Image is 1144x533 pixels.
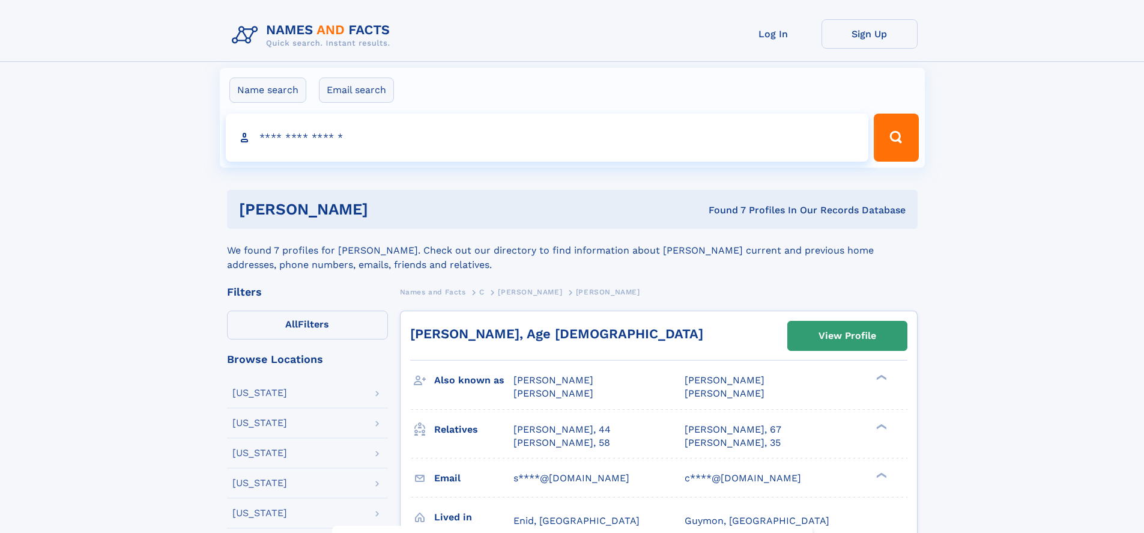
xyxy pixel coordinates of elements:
label: Email search [319,78,394,103]
div: We found 7 profiles for [PERSON_NAME]. Check out our directory to find information about [PERSON_... [227,229,918,272]
span: [PERSON_NAME] [513,374,593,386]
div: [US_STATE] [232,478,287,488]
a: Sign Up [822,19,918,49]
div: ❯ [873,374,888,382]
h3: Email [434,468,513,489]
div: Browse Locations [227,354,388,365]
label: Name search [229,78,306,103]
div: View Profile [819,322,876,350]
h3: Relatives [434,419,513,440]
span: All [285,318,298,330]
div: [US_STATE] [232,448,287,458]
img: Logo Names and Facts [227,19,400,52]
span: Enid, [GEOGRAPHIC_DATA] [513,515,640,526]
span: [PERSON_NAME] [498,288,562,296]
a: [PERSON_NAME], 58 [513,436,610,449]
div: [US_STATE] [232,388,287,398]
div: [US_STATE] [232,418,287,428]
a: [PERSON_NAME], 44 [513,423,611,436]
h1: [PERSON_NAME] [239,202,539,217]
a: Log In [725,19,822,49]
a: Names and Facts [400,284,466,299]
span: Guymon, [GEOGRAPHIC_DATA] [685,515,829,526]
a: C [479,284,485,299]
div: ❯ [873,422,888,430]
input: search input [226,114,869,162]
h3: Lived in [434,507,513,528]
span: [PERSON_NAME] [685,374,764,386]
button: Search Button [874,114,918,162]
div: ❯ [873,471,888,479]
label: Filters [227,311,388,340]
div: [US_STATE] [232,508,287,518]
div: Filters [227,287,388,297]
span: [PERSON_NAME] [685,388,764,399]
span: C [479,288,485,296]
span: [PERSON_NAME] [513,388,593,399]
a: [PERSON_NAME], 67 [685,423,781,436]
h3: Also known as [434,370,513,391]
a: View Profile [788,321,907,350]
a: [PERSON_NAME], 35 [685,436,781,449]
div: Found 7 Profiles In Our Records Database [538,204,906,217]
a: [PERSON_NAME] [498,284,562,299]
span: [PERSON_NAME] [576,288,640,296]
a: [PERSON_NAME], Age [DEMOGRAPHIC_DATA] [410,326,703,341]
